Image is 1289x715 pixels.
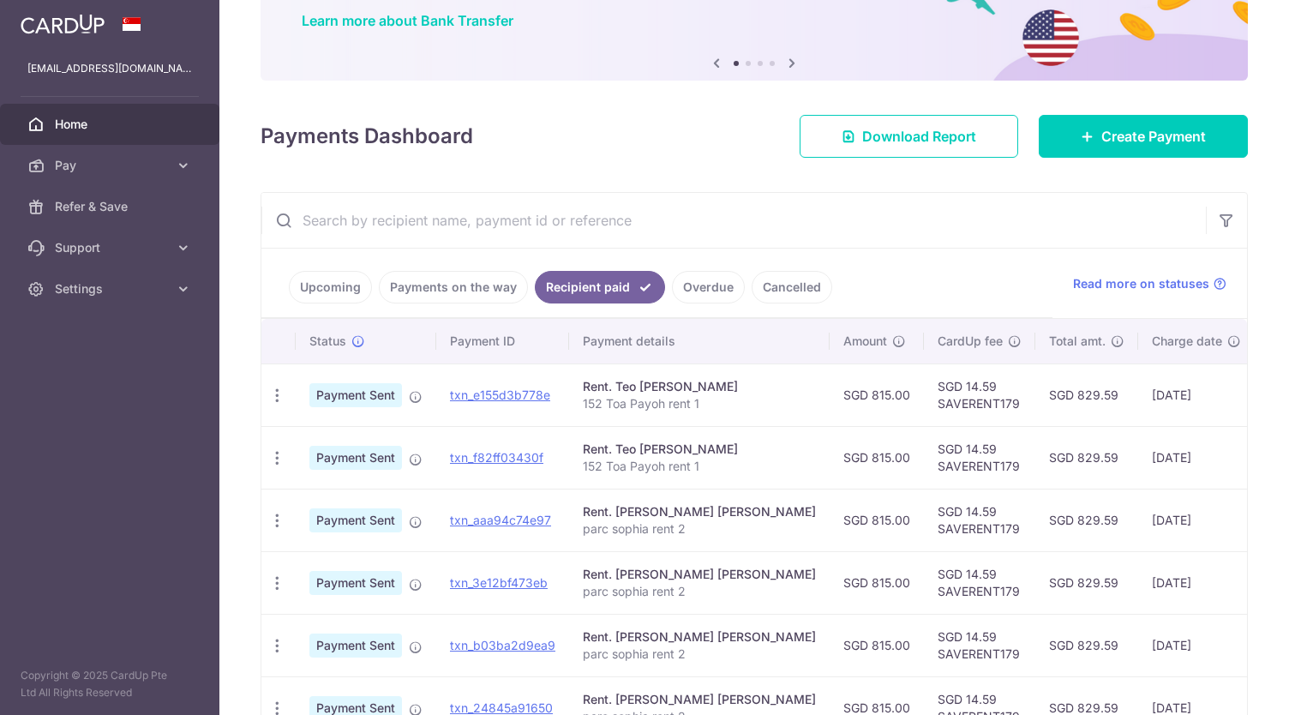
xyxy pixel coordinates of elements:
td: SGD 14.59 SAVERENT179 [924,364,1035,426]
p: 152 Toa Payoh rent 1 [583,395,816,412]
span: Charge date [1152,333,1222,350]
a: Upcoming [289,271,372,303]
td: SGD 815.00 [830,551,924,614]
td: SGD 815.00 [830,364,924,426]
span: Home [55,116,168,133]
p: parc sophia rent 2 [583,646,816,663]
td: SGD 829.59 [1035,364,1138,426]
span: Read more on statuses [1073,275,1209,292]
span: Payment Sent [309,446,402,470]
a: Overdue [672,271,745,303]
span: Refer & Save [55,198,168,215]
td: [DATE] [1138,614,1255,676]
td: SGD 829.59 [1035,489,1138,551]
td: [DATE] [1138,426,1255,489]
a: txn_e155d3b778e [450,388,550,402]
td: SGD 829.59 [1035,551,1138,614]
td: SGD 14.59 SAVERENT179 [924,489,1035,551]
span: Help [39,12,74,27]
a: txn_24845a91650 [450,700,553,715]
div: Rent. Teo [PERSON_NAME] [583,441,816,458]
div: Rent. [PERSON_NAME] [PERSON_NAME] [583,503,816,520]
a: Learn more about Bank Transfer [302,12,513,29]
td: [DATE] [1138,489,1255,551]
td: SGD 829.59 [1035,614,1138,676]
span: CardUp fee [938,333,1003,350]
a: Create Payment [1039,115,1248,158]
h4: Payments Dashboard [261,121,473,152]
td: SGD 829.59 [1035,426,1138,489]
p: 152 Toa Payoh rent 1 [583,458,816,475]
a: txn_3e12bf473eb [450,575,548,590]
a: txn_b03ba2d9ea9 [450,638,555,652]
td: SGD 14.59 SAVERENT179 [924,426,1035,489]
td: SGD 815.00 [830,489,924,551]
span: Download Report [862,126,976,147]
td: SGD 14.59 SAVERENT179 [924,614,1035,676]
p: [EMAIL_ADDRESS][DOMAIN_NAME] [27,60,192,77]
td: SGD 815.00 [830,614,924,676]
div: Rent. [PERSON_NAME] [PERSON_NAME] [583,628,816,646]
span: Amount [843,333,887,350]
img: CardUp [21,14,105,34]
span: Payment Sent [309,383,402,407]
th: Payment ID [436,319,569,364]
a: txn_aaa94c74e97 [450,513,551,527]
th: Payment details [569,319,830,364]
span: Support [55,239,168,256]
span: Total amt. [1049,333,1106,350]
a: Recipient paid [535,271,665,303]
div: Rent. [PERSON_NAME] [PERSON_NAME] [583,691,816,708]
span: Payment Sent [309,571,402,595]
td: [DATE] [1138,364,1255,426]
span: Pay [55,157,168,174]
a: Payments on the way [379,271,528,303]
span: Status [309,333,346,350]
p: parc sophia rent 2 [583,583,816,600]
td: SGD 815.00 [830,426,924,489]
input: Search by recipient name, payment id or reference [261,193,1206,248]
span: Payment Sent [309,634,402,658]
a: Download Report [800,115,1018,158]
span: Payment Sent [309,508,402,532]
p: parc sophia rent 2 [583,520,816,538]
a: Read more on statuses [1073,275,1226,292]
div: Rent. Teo [PERSON_NAME] [583,378,816,395]
span: Settings [55,280,168,297]
span: Create Payment [1101,126,1206,147]
td: SGD 14.59 SAVERENT179 [924,551,1035,614]
td: [DATE] [1138,551,1255,614]
a: Cancelled [752,271,832,303]
div: Rent. [PERSON_NAME] [PERSON_NAME] [583,566,816,583]
a: txn_f82ff03430f [450,450,543,465]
